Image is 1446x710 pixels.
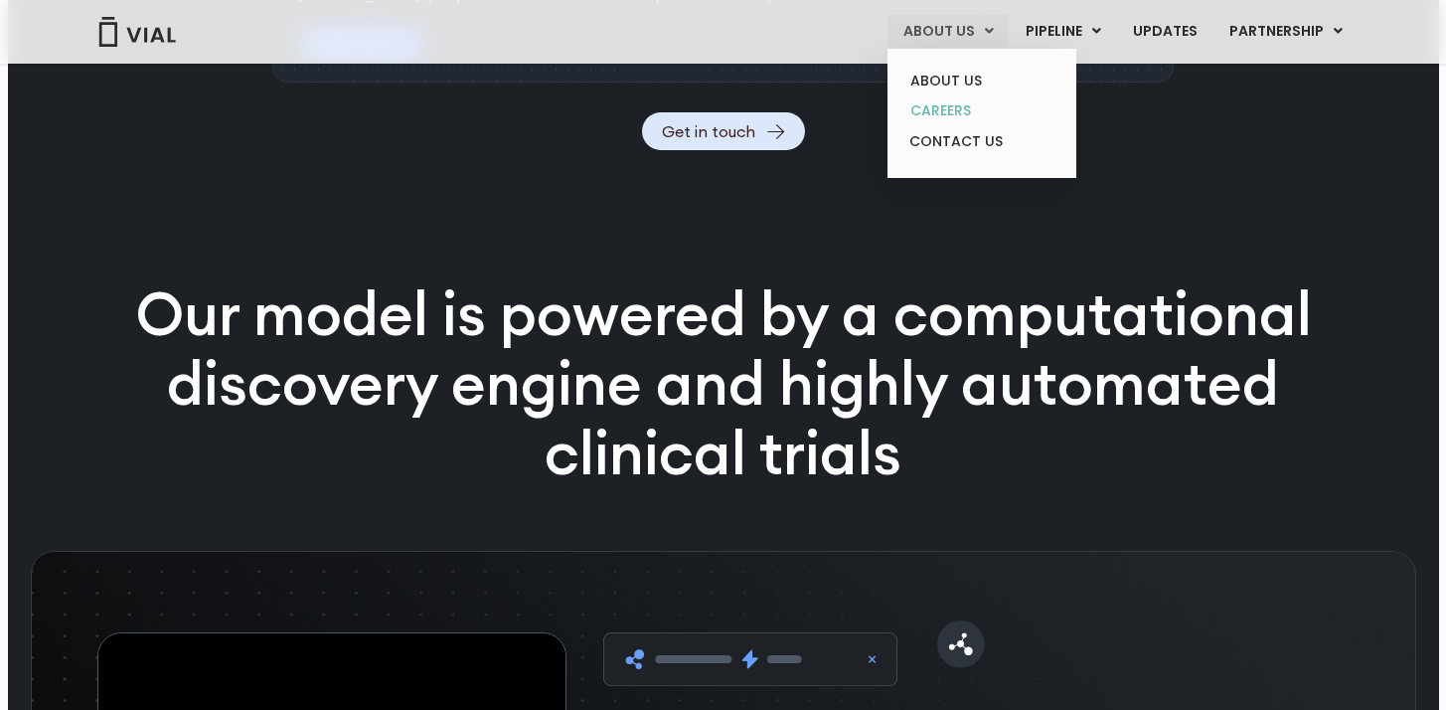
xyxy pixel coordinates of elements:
a: Get in touch [642,112,805,150]
p: Our model is powered by a computational discovery engine and highly automated clinical trials [83,279,1364,487]
a: CAREERS [894,95,1068,126]
a: PARTNERSHIPMenu Toggle [1213,15,1359,49]
a: UPDATES [1117,15,1212,49]
a: PIPELINEMenu Toggle [1010,15,1116,49]
a: CONTACT US [894,126,1068,158]
a: ABOUT USMenu Toggle [887,15,1009,49]
img: molecule-icon [937,621,985,668]
a: ABOUT US [894,66,1068,96]
img: Vial Logo [97,17,177,47]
